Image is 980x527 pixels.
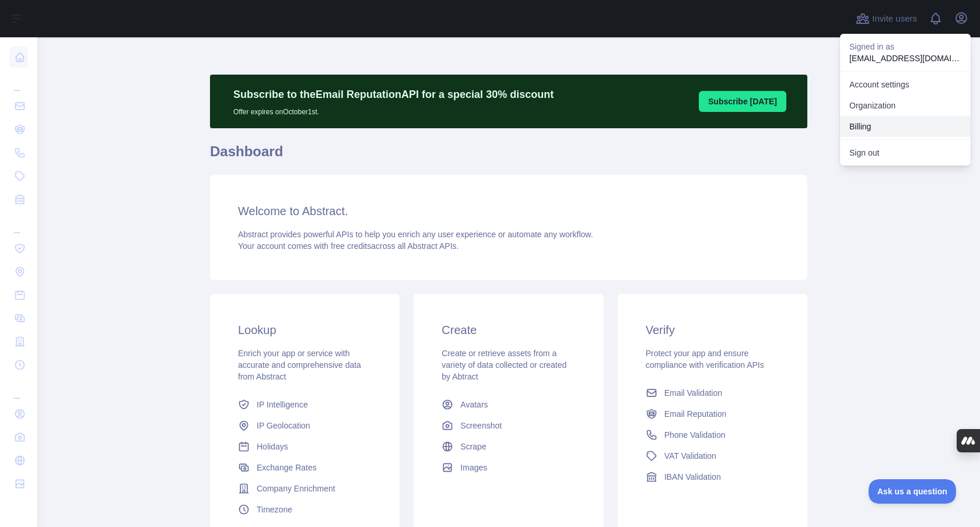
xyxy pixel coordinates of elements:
span: Company Enrichment [257,483,335,494]
span: Email Validation [664,387,722,399]
p: Signed in as [849,41,961,52]
button: Invite users [853,9,919,28]
a: IP Intelligence [233,394,376,415]
button: Subscribe [DATE] [699,91,786,112]
span: Invite users [872,12,917,26]
p: Offer expires on October 1st. [233,103,554,117]
button: Sign out [840,142,971,163]
p: [EMAIL_ADDRESS][DOMAIN_NAME] [849,52,961,64]
a: Images [437,457,580,478]
div: ... [9,70,28,93]
span: Create or retrieve assets from a variety of data collected or created by Abtract [442,349,566,381]
h3: Lookup [238,322,372,338]
div: ... [9,378,28,401]
a: Account settings [840,74,971,95]
span: Enrich your app or service with accurate and comprehensive data from Abstract [238,349,361,381]
a: Email Validation [641,382,784,403]
h1: Dashboard [210,142,807,170]
a: Company Enrichment [233,478,376,499]
span: Email Reputation [664,408,727,420]
span: Protect your app and ensure compliance with verification APIs [646,349,764,370]
a: Timezone [233,499,376,520]
span: Abstract provides powerful APIs to help you enrich any user experience or automate any workflow. [238,230,593,239]
span: Timezone [257,504,292,515]
a: Email Reputation [641,403,784,424]
h3: Welcome to Abstract. [238,203,779,219]
h3: Verify [646,322,779,338]
a: VAT Validation [641,445,784,466]
span: Your account comes with across all Abstract APIs. [238,241,459,251]
div: ... [9,212,28,236]
a: Holidays [233,436,376,457]
a: Organization [840,95,971,116]
span: IP Geolocation [257,420,310,431]
span: Phone Validation [664,429,726,441]
p: Subscribe to the Email Reputation API for a special 30 % discount [233,86,554,103]
span: Scrape [460,441,486,452]
a: Scrape [437,436,580,457]
span: Exchange Rates [257,462,317,473]
a: Avatars [437,394,580,415]
span: VAT Validation [664,450,716,462]
button: Billing [840,116,971,137]
a: IBAN Validation [641,466,784,487]
a: Phone Validation [641,424,784,445]
span: Avatars [460,399,488,410]
span: Images [460,462,487,473]
a: IP Geolocation [233,415,376,436]
span: IBAN Validation [664,471,721,483]
iframe: Toggle Customer Support [869,479,957,504]
span: IP Intelligence [257,399,308,410]
span: Screenshot [460,420,502,431]
a: Screenshot [437,415,580,436]
span: Holidays [257,441,288,452]
span: free credits [331,241,371,251]
h3: Create [442,322,575,338]
a: Exchange Rates [233,457,376,478]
